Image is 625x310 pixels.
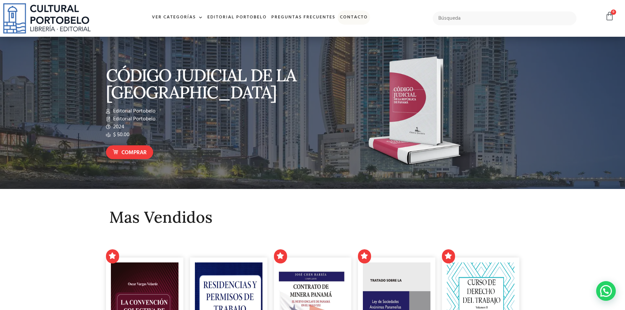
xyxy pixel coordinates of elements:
span: Comprar [121,149,147,157]
span: Editorial Portobelo [112,115,156,123]
a: Ver Categorías [150,10,205,25]
a: Preguntas frecuentes [269,10,338,25]
a: Contacto [338,10,370,25]
p: CÓDIGO JUDICIAL DE LA [GEOGRAPHIC_DATA] [106,67,309,101]
span: $ 50.00 [112,131,130,139]
a: 0 [605,11,614,21]
input: Búsqueda [433,11,577,25]
span: 2024 [112,123,124,131]
a: Comprar [106,145,153,159]
span: 0 [611,10,616,15]
h2: Mas Vendidos [109,209,516,226]
span: Editorial Portobelo [112,107,156,115]
a: Editorial Portobelo [205,10,269,25]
